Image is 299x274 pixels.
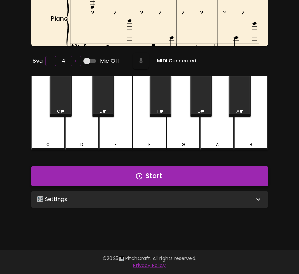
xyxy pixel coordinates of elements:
[61,56,65,66] h6: 4
[140,9,143,17] text: ?
[80,142,83,148] div: D
[181,9,184,17] text: ?
[236,108,243,114] div: A#
[216,142,219,148] div: A
[100,57,119,65] span: Mic Off
[100,108,106,114] div: D#
[71,56,81,66] button: +
[197,108,204,114] div: G#
[182,142,185,148] div: G
[157,57,196,65] h6: MIDI: Connected
[31,166,268,186] button: Start
[46,142,50,148] div: C
[133,262,166,269] a: Privacy Policy
[45,56,56,66] button: –
[91,9,94,17] text: ?
[200,9,203,17] text: ?
[223,9,226,17] text: ?
[250,142,252,148] div: B
[33,56,43,66] h6: 8va
[51,15,68,23] text: Piano
[157,108,163,114] div: F#
[31,191,268,208] div: 🎛️ Settings
[148,142,150,148] div: F
[241,9,244,17] text: ?
[115,142,117,148] div: E
[158,9,161,17] text: ?
[8,255,291,262] p: © 2025 🎹 PitchCraft. All rights reserved.
[57,108,64,114] div: C#
[113,9,116,17] text: ?
[37,195,67,203] p: 🎛️ Settings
